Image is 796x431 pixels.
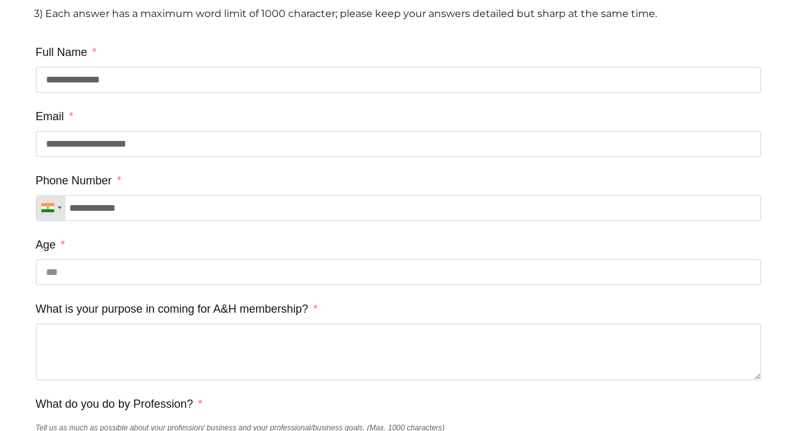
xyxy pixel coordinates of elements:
[36,298,318,320] label: What is your purpose in coming for A&H membership?
[36,105,74,128] label: Email
[36,41,97,64] label: Full Name
[36,323,761,380] textarea: What is your purpose in coming for A&H membership?
[36,393,203,415] label: What do you do by Profession?
[36,196,65,220] div: Telephone country code
[36,259,761,285] input: Age
[36,131,761,157] input: Email
[36,195,761,221] input: Phone Number
[34,6,763,25] p: 3) Each answer has a maximum word limit of 1000 character; please keep your answers detailed but ...
[36,169,121,192] label: Phone Number
[36,233,65,256] label: Age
